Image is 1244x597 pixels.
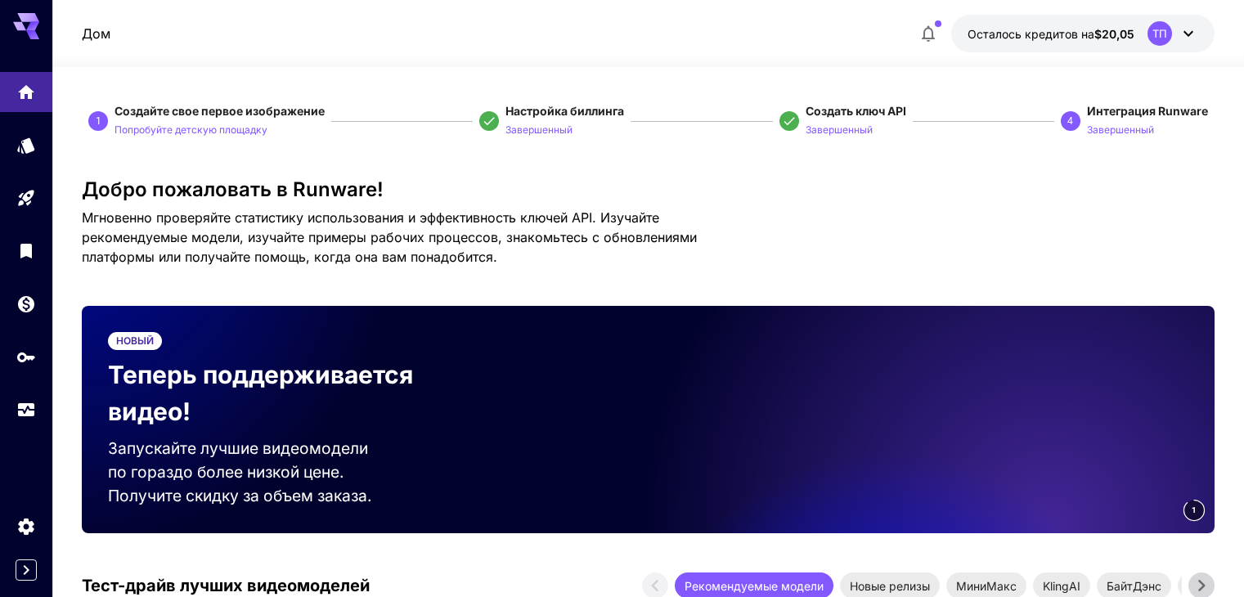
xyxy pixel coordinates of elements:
font: Получите скидку за объем заказа. [108,486,372,505]
font: 4 [1067,115,1073,127]
div: Дом [16,82,36,102]
button: 20,05 долларовТП [951,15,1215,52]
font: Завершенный [1087,123,1154,136]
div: 20,05 долларов [968,25,1134,43]
font: Добро пожаловать в Runware! [82,177,384,201]
div: Настройки [16,516,36,536]
button: Развернуть боковую панель [16,559,37,581]
font: Осталось кредитов на [968,27,1094,41]
font: Теперь поддерживается видео! [108,360,413,426]
div: Библиотека [16,240,36,261]
nav: хлебные крошки [82,24,110,43]
font: Завершенный [505,123,573,136]
font: БайтДэнс [1107,579,1161,593]
font: Мгновенно проверяйте статистику использования и эффективность ключей API. Изучайте рекомендуемые ... [82,209,697,265]
div: Кошелек [16,294,36,314]
font: Новые релизы [850,579,930,593]
button: Завершенный [806,119,873,139]
font: Запускайте лучшие видеомодели по гораздо более низкой цене. [108,438,368,482]
font: Попробуйте детскую площадку [115,123,267,136]
div: Модели [16,135,36,155]
div: Детская площадка [16,188,36,209]
font: 1 [96,115,101,127]
font: Тест-драйв лучших видеомоделей [82,576,370,595]
font: Создайте свое первое изображение [115,104,325,118]
font: Настройка биллинга [505,104,624,118]
font: Интеграция Runware [1087,104,1208,118]
div: API-ключи [16,347,36,367]
button: Попробуйте детскую площадку [115,119,267,139]
div: Использование [16,400,36,420]
font: Рекомендуемые модели [685,579,824,593]
font: Создать ключ API [806,104,906,118]
a: Дом [82,24,110,43]
font: Завершенный [806,123,873,136]
font: KlingAI [1043,579,1080,593]
font: МиниМакс [956,579,1017,593]
span: 1 [1192,504,1197,516]
font: Дом [82,25,110,42]
font: ТП [1152,27,1167,40]
button: Завершенный [1087,119,1154,139]
button: Завершенный [505,119,573,139]
font: $20,05 [1094,27,1134,41]
font: НОВЫЙ [116,334,154,347]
